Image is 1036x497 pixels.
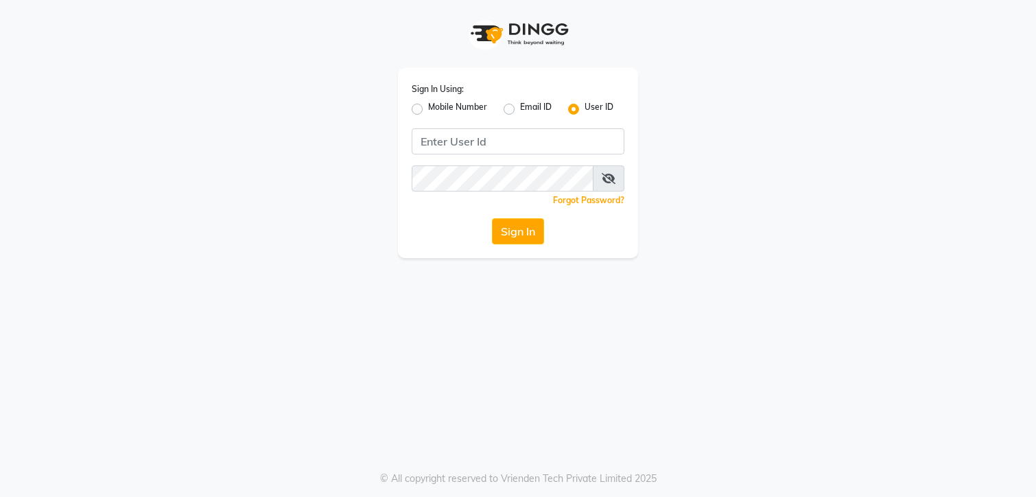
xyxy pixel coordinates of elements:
[585,101,613,117] label: User ID
[463,14,573,54] img: logo1.svg
[412,128,624,154] input: Username
[412,165,593,192] input: Username
[492,218,544,244] button: Sign In
[553,195,624,205] a: Forgot Password?
[412,83,464,95] label: Sign In Using:
[428,101,487,117] label: Mobile Number
[520,101,552,117] label: Email ID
